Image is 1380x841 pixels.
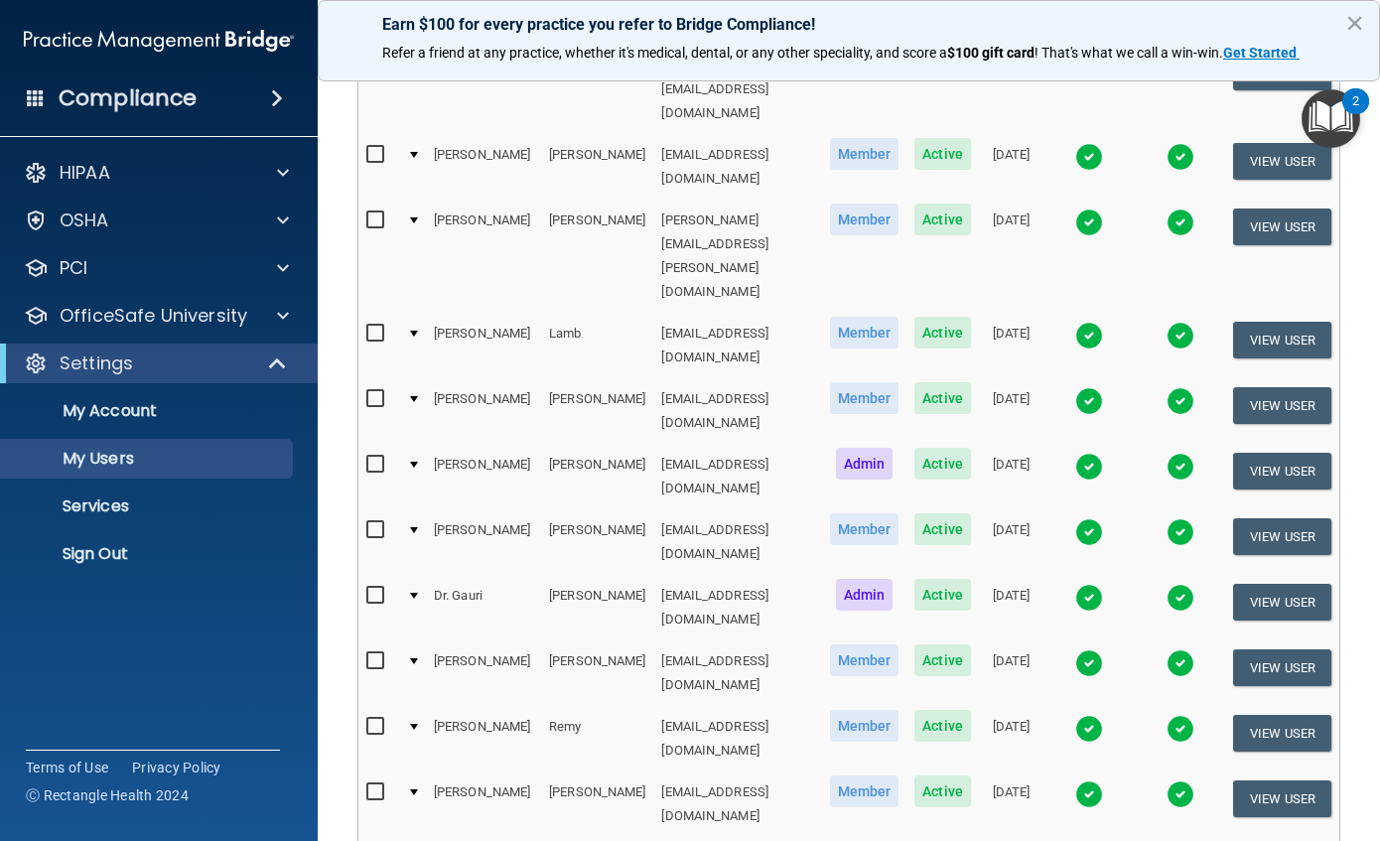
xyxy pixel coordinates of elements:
td: [EMAIL_ADDRESS][DOMAIN_NAME] [653,509,821,575]
td: [DATE] [979,575,1044,640]
td: [DATE] [979,771,1044,837]
td: [PERSON_NAME] [426,706,541,771]
td: [EMAIL_ADDRESS][DOMAIN_NAME] [653,771,821,837]
div: 2 [1352,101,1359,127]
button: View User [1233,387,1331,424]
td: [DATE] [979,706,1044,771]
td: [PERSON_NAME] [426,200,541,313]
td: [PERSON_NAME] [426,45,541,134]
button: View User [1233,453,1331,490]
span: Member [830,644,899,676]
img: tick.e7d51cea.svg [1167,453,1194,481]
td: [EMAIL_ADDRESS][DOMAIN_NAME] [653,378,821,444]
button: View User [1233,649,1331,686]
td: [DATE] [979,313,1044,378]
td: [DATE] [979,134,1044,200]
td: [PERSON_NAME] [426,378,541,444]
span: Ⓒ Rectangle Health 2024 [26,785,189,805]
td: Dr. Gauri [426,575,541,640]
td: [DATE] [979,45,1044,134]
td: [PERSON_NAME] [426,444,541,509]
td: [EMAIL_ADDRESS][DOMAIN_NAME] [653,313,821,378]
span: Active [914,204,971,235]
img: tick.e7d51cea.svg [1167,584,1194,612]
td: [PERSON_NAME] [426,771,541,837]
span: Active [914,579,971,611]
img: tick.e7d51cea.svg [1075,518,1103,546]
td: [DATE] [979,378,1044,444]
span: Active [914,775,971,807]
span: Member [830,382,899,414]
td: [PERSON_NAME] [541,640,653,706]
strong: Get Started [1223,45,1297,61]
td: [PERSON_NAME] [541,134,653,200]
img: tick.e7d51cea.svg [1075,143,1103,171]
img: tick.e7d51cea.svg [1167,209,1194,236]
p: Settings [60,351,133,375]
td: [PERSON_NAME] [541,45,653,134]
td: [EMAIL_ADDRESS][DOMAIN_NAME] [653,444,821,509]
button: View User [1233,209,1331,245]
p: OfficeSafe University [60,304,247,328]
span: Active [914,710,971,742]
img: tick.e7d51cea.svg [1075,322,1103,350]
img: tick.e7d51cea.svg [1075,584,1103,612]
span: Member [830,138,899,170]
td: [PERSON_NAME] [541,509,653,575]
td: [PERSON_NAME] [541,200,653,313]
td: [PERSON_NAME] [541,444,653,509]
td: [PERSON_NAME][EMAIL_ADDRESS][DOMAIN_NAME] [653,45,821,134]
img: tick.e7d51cea.svg [1167,518,1194,546]
span: Member [830,513,899,545]
span: Active [914,513,971,545]
p: My Account [13,401,284,421]
td: Lamb [541,313,653,378]
span: Admin [836,579,894,611]
span: ! That's what we call a win-win. [1035,45,1223,61]
span: Member [830,204,899,235]
a: Settings [24,351,288,375]
td: [EMAIL_ADDRESS][DOMAIN_NAME] [653,134,821,200]
td: [DATE] [979,444,1044,509]
a: Privacy Policy [132,758,221,777]
span: Member [830,317,899,349]
span: Refer a friend at any practice, whether it's medical, dental, or any other speciality, and score a [382,45,947,61]
p: Earn $100 for every practice you refer to Bridge Compliance! [382,15,1315,34]
p: OSHA [60,209,109,232]
img: PMB logo [24,21,294,61]
img: tick.e7d51cea.svg [1167,322,1194,350]
td: [PERSON_NAME] [541,771,653,837]
span: Active [914,448,971,480]
td: [PERSON_NAME][EMAIL_ADDRESS][PERSON_NAME][DOMAIN_NAME] [653,200,821,313]
button: View User [1233,518,1331,555]
td: [DATE] [979,640,1044,706]
td: [DATE] [979,200,1044,313]
img: tick.e7d51cea.svg [1167,387,1194,415]
button: View User [1233,143,1331,180]
span: Active [914,317,971,349]
button: View User [1233,715,1331,752]
td: [EMAIL_ADDRESS][DOMAIN_NAME] [653,640,821,706]
p: My Users [13,449,284,469]
img: tick.e7d51cea.svg [1075,209,1103,236]
span: Active [914,382,971,414]
a: Terms of Use [26,758,108,777]
img: tick.e7d51cea.svg [1075,715,1103,743]
button: View User [1233,584,1331,621]
a: PCI [24,256,289,280]
img: tick.e7d51cea.svg [1167,649,1194,677]
p: Sign Out [13,544,284,564]
td: [PERSON_NAME] [541,378,653,444]
button: Close [1345,7,1364,39]
td: [EMAIL_ADDRESS][DOMAIN_NAME] [653,575,821,640]
td: [PERSON_NAME] [541,575,653,640]
span: Member [830,775,899,807]
p: Services [13,496,284,516]
td: [PERSON_NAME] [426,134,541,200]
button: View User [1233,322,1331,358]
img: tick.e7d51cea.svg [1075,453,1103,481]
td: [PERSON_NAME] [426,640,541,706]
button: Open Resource Center, 2 new notifications [1302,89,1360,148]
td: [EMAIL_ADDRESS][DOMAIN_NAME] [653,706,821,771]
p: PCI [60,256,87,280]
